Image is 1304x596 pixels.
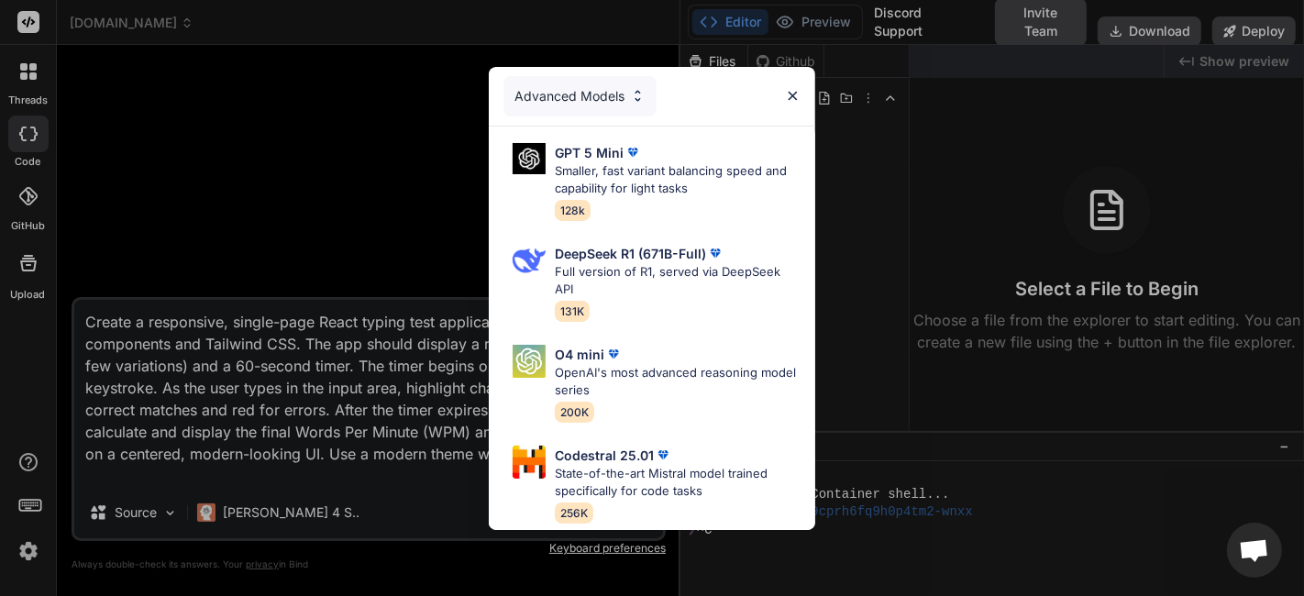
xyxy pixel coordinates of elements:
img: premium [624,143,642,161]
img: close [785,88,801,104]
img: Pick Models [513,143,546,175]
img: Pick Models [513,345,546,378]
img: Pick Models [630,88,646,104]
img: premium [654,446,672,464]
p: Codestral 25.01 [555,446,654,465]
img: Pick Models [513,446,546,479]
p: DeepSeek R1 (671B-Full) [555,244,706,263]
p: O4 mini [555,345,604,364]
p: OpenAI's most advanced reasoning model series [555,364,801,400]
p: GPT 5 Mini [555,143,624,162]
p: State-of-the-art Mistral model trained specifically for code tasks [555,465,801,501]
span: 128k [555,200,591,221]
p: Smaller, fast variant balancing speed and capability for light tasks [555,162,801,198]
span: 256K [555,502,593,524]
div: Open chat [1227,523,1282,578]
img: premium [706,244,724,262]
div: Advanced Models [503,76,657,116]
img: Pick Models [513,244,546,277]
p: Full version of R1, served via DeepSeek API [555,263,801,299]
img: premium [604,345,623,363]
span: 131K [555,301,590,322]
span: 200K [555,402,594,423]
